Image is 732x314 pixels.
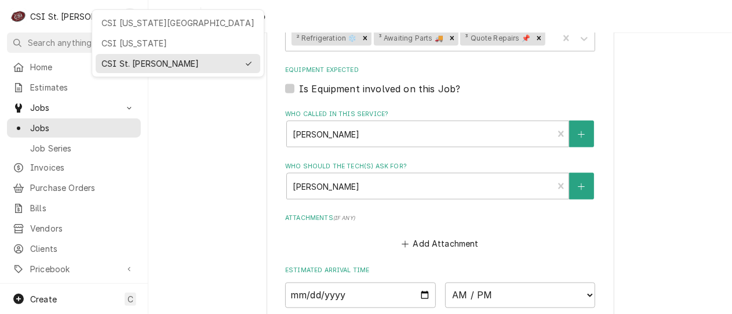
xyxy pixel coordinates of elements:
[101,17,254,29] div: CSI [US_STATE][GEOGRAPHIC_DATA]
[7,139,141,158] a: Go to Job Series
[30,142,135,154] span: Job Series
[101,37,254,49] div: CSI [US_STATE]
[30,122,135,134] span: Jobs
[101,57,238,70] div: CSI St. [PERSON_NAME]
[7,118,141,138] a: Go to Jobs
